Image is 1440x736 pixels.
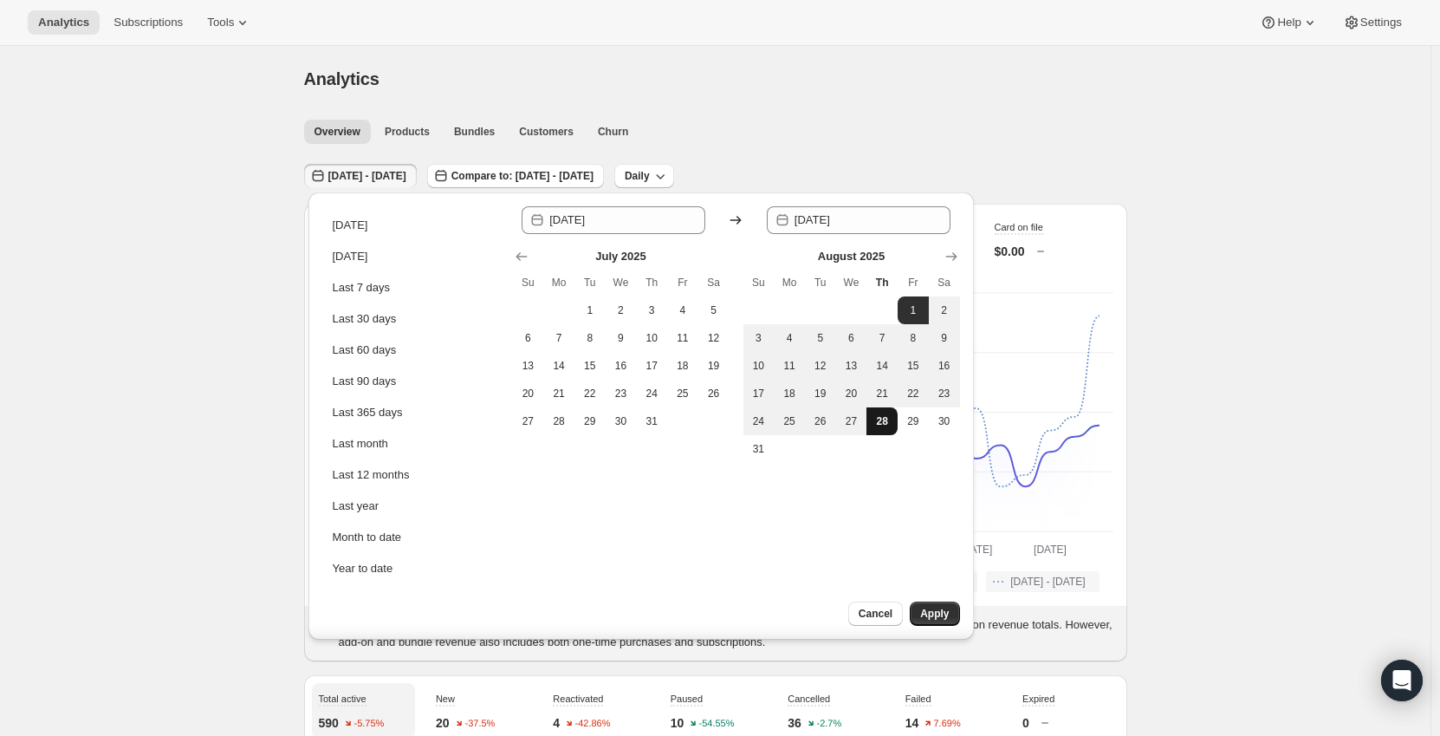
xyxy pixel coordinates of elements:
[836,269,867,296] th: Wednesday
[354,719,384,729] text: -5.75%
[743,407,775,435] button: Sunday August 24 2025
[574,352,606,380] button: Tuesday July 15 2025
[929,269,960,296] th: Saturday
[836,407,867,435] button: Wednesday August 27 2025
[328,169,406,183] span: [DATE] - [DATE]
[905,359,922,373] span: 15
[905,303,922,317] span: 1
[843,331,860,345] span: 6
[550,331,568,345] span: 7
[464,719,495,729] text: -37.5%
[750,331,768,345] span: 3
[836,352,867,380] button: Wednesday August 13 2025
[520,387,537,401] span: 20
[643,331,660,345] span: 10
[613,331,630,345] span: 9
[328,212,501,239] button: [DATE]
[781,276,798,290] span: Mo
[643,359,660,373] span: 17
[553,714,560,732] p: 4
[843,276,860,290] span: We
[920,607,949,621] span: Apply
[788,714,801,732] p: 36
[1381,660,1423,701] div: Open Intercom Messenger
[333,310,397,328] div: Last 30 days
[743,352,775,380] button: Sunday August 10 2025
[550,387,568,401] span: 21
[805,324,836,352] button: Tuesday August 5 2025
[333,404,403,421] div: Last 365 days
[328,524,501,551] button: Month to date
[936,414,953,428] span: 30
[613,276,630,290] span: We
[643,414,660,428] span: 31
[574,407,606,435] button: Tuesday July 29 2025
[385,125,430,139] span: Products
[959,544,992,556] text: [DATE]
[574,324,606,352] button: Tuesday July 8 2025
[995,243,1025,260] p: $0.00
[848,602,903,626] button: Cancel
[328,305,501,333] button: Last 30 days
[38,16,89,29] span: Analytics
[333,435,388,453] div: Last month
[873,276,891,290] span: Th
[643,303,660,317] span: 3
[905,331,922,345] span: 8
[575,719,611,729] text: -42.86%
[197,10,262,35] button: Tools
[513,380,544,407] button: Sunday July 20 2025
[774,352,805,380] button: Monday August 11 2025
[750,442,768,456] span: 31
[705,303,723,317] span: 5
[304,164,417,188] button: [DATE] - [DATE]
[333,279,391,296] div: Last 7 days
[114,16,183,29] span: Subscriptions
[699,719,735,729] text: -54.55%
[788,694,830,704] span: Cancelled
[328,461,501,489] button: Last 12 months
[929,296,960,324] button: Saturday August 2 2025
[543,380,574,407] button: Monday July 21 2025
[898,407,929,435] button: Friday August 29 2025
[581,276,599,290] span: Tu
[743,380,775,407] button: Sunday August 17 2025
[427,164,604,188] button: Compare to: [DATE] - [DATE]
[667,269,698,296] th: Friday
[898,380,929,407] button: Friday August 22 2025
[636,352,667,380] button: Thursday July 17 2025
[774,407,805,435] button: Monday August 25 2025
[550,414,568,428] span: 28
[705,359,723,373] span: 19
[674,359,691,373] span: 18
[866,407,898,435] button: Today Thursday August 28 2025
[698,380,730,407] button: Saturday July 26 2025
[781,387,798,401] span: 18
[513,352,544,380] button: Sunday July 13 2025
[625,169,650,183] span: Daily
[606,296,637,324] button: Wednesday July 2 2025
[643,387,660,401] span: 24
[743,435,775,463] button: Sunday August 31 2025
[606,407,637,435] button: Wednesday July 30 2025
[667,296,698,324] button: Friday July 4 2025
[667,352,698,380] button: Friday July 18 2025
[636,380,667,407] button: Thursday July 24 2025
[519,125,574,139] span: Customers
[581,387,599,401] span: 22
[328,430,501,458] button: Last month
[643,276,660,290] span: Th
[805,380,836,407] button: Tuesday August 19 2025
[436,694,455,704] span: New
[929,352,960,380] button: Saturday August 16 2025
[873,414,891,428] span: 28
[936,359,953,373] span: 16
[613,303,630,317] span: 2
[333,373,397,390] div: Last 90 days
[550,276,568,290] span: Mo
[905,714,919,732] p: 14
[705,276,723,290] span: Sa
[898,296,929,324] button: Start of range Friday August 1 2025
[743,269,775,296] th: Sunday
[805,407,836,435] button: Tuesday August 26 2025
